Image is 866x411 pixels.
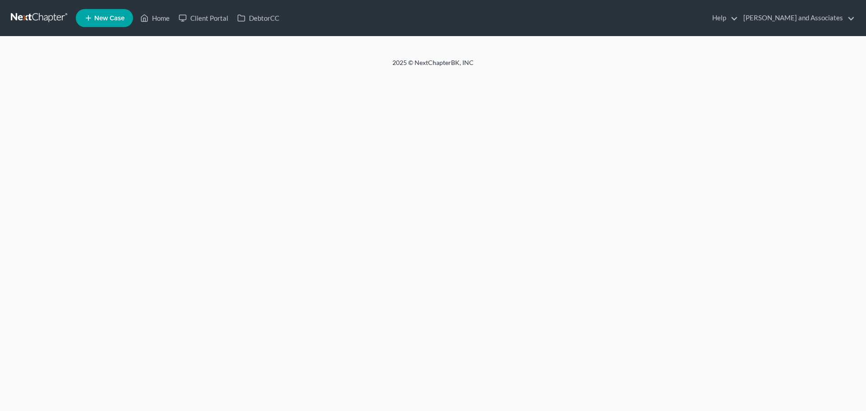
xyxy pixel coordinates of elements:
[708,10,738,26] a: Help
[739,10,855,26] a: [PERSON_NAME] and Associates
[136,10,174,26] a: Home
[233,10,284,26] a: DebtorCC
[174,10,233,26] a: Client Portal
[176,58,690,74] div: 2025 © NextChapterBK, INC
[76,9,133,27] new-legal-case-button: New Case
